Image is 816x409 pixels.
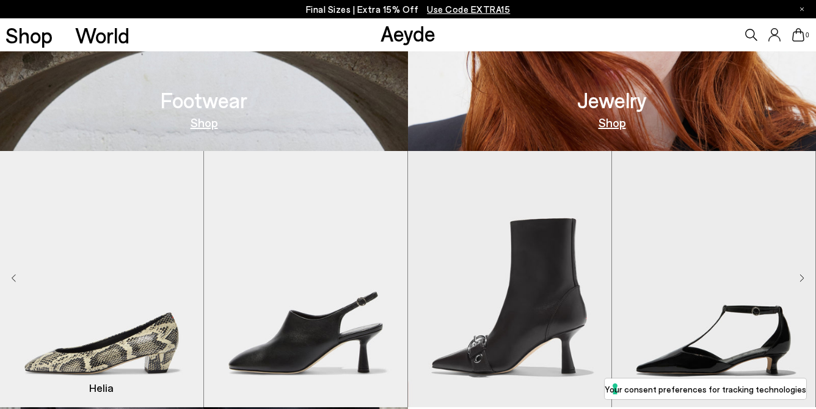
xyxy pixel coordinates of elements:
[161,89,247,111] h3: Footwear
[577,89,647,111] h3: Jewelry
[427,4,510,15] span: Navigate to /collections/ss25-final-sizes
[381,20,435,46] a: Aeyde
[11,271,16,286] div: Previous slide
[792,28,804,42] a: 0
[191,116,218,128] a: Shop
[306,2,511,17] p: Final Sizes | Extra 15% Off
[800,271,804,286] div: Next slide
[599,116,626,128] a: Shop
[605,383,806,396] label: Your consent preferences for tracking technologies
[612,151,815,407] img: Liz T-Bar Pumps
[612,151,816,407] div: 4 / 9
[408,151,612,407] div: 3 / 9
[408,151,611,407] img: Halima Eyelet Pointed Boots
[75,24,129,46] a: World
[804,32,811,39] span: 0
[204,151,407,407] img: Malin Slingback Mules
[605,378,806,399] button: Your consent preferences for tracking technologies
[204,151,408,407] div: 2 / 9
[5,24,53,46] a: Shop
